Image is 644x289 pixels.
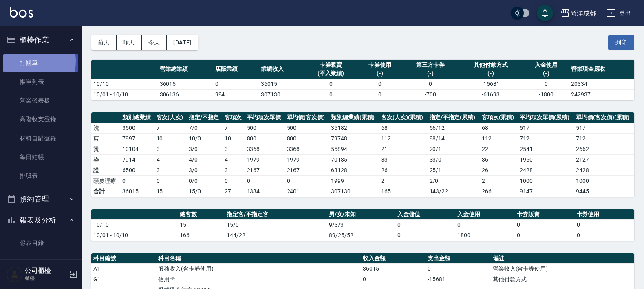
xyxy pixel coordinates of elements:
td: 0 [357,89,403,100]
td: 洗 [91,123,120,133]
td: 35182 [329,123,379,133]
td: 2 [480,175,518,186]
td: 0 [154,175,187,186]
th: 卡券使用 [575,209,634,220]
th: 平均項次單價(累積) [518,112,574,123]
th: 類別總業績 [120,112,154,123]
td: 3368 [285,144,329,154]
td: 22 [480,144,518,154]
td: 0 [455,219,515,230]
button: 昨天 [117,35,142,50]
th: 入金使用 [455,209,515,220]
td: 36015 [158,79,213,89]
td: 10 [154,133,187,144]
td: -1800 [523,89,569,100]
td: 10/01 - 10/10 [91,89,158,100]
td: 7 / 0 [187,123,223,133]
a: 營業儀表板 [3,91,78,110]
th: 營業現金應收 [569,60,634,79]
p: 櫃檯 [25,275,66,282]
td: 517 [518,123,574,133]
td: 3 / 0 [187,144,223,154]
th: 單均價(客次價)(累積) [574,112,634,123]
td: 9/3/3 [327,219,395,230]
td: 頭皮理療 [91,175,120,186]
th: 卡券販賣 [515,209,574,220]
div: 尚洋成都 [570,8,596,18]
th: 科目名稱 [156,253,361,264]
td: 1979 [245,154,285,165]
td: -700 [403,89,458,100]
table: a dense table [91,60,634,100]
td: 242937 [569,89,634,100]
td: 15 [154,186,187,197]
th: 指定/不指定(累積) [428,112,480,123]
td: 0 [575,219,634,230]
td: 68 [480,123,518,133]
td: 36015 [361,263,426,274]
th: 科目編號 [91,253,156,264]
td: 4 / 0 [187,154,223,165]
td: 2662 [574,144,634,154]
td: 合計 [91,186,120,197]
td: 79748 [329,133,379,144]
td: 3 [223,144,245,154]
td: 1999 [329,175,379,186]
td: 0 [515,230,574,241]
div: 其他付款方式 [460,61,521,69]
h5: 公司櫃檯 [25,267,66,275]
img: Person [7,266,23,282]
td: 9445 [574,186,634,197]
td: 7914 [120,154,154,165]
div: (不入業績) [307,69,355,78]
td: 20 / 1 [428,144,480,154]
td: 70185 [329,154,379,165]
img: Logo [10,7,33,18]
td: 55894 [329,144,379,154]
td: 166 [178,230,225,241]
td: 1334 [245,186,285,197]
td: 15 [178,219,225,230]
a: 店家區間累計表 [3,253,78,271]
td: 112 [480,133,518,144]
td: 10/10 [91,219,178,230]
a: 高階收支登錄 [3,110,78,129]
td: 7 [154,123,187,133]
td: 68 [379,123,428,133]
td: 26 [379,165,428,175]
button: 尚洋成都 [557,5,600,22]
div: 卡券販賣 [307,61,355,69]
td: 56 / 12 [428,123,480,133]
td: 1000 [574,175,634,186]
a: 帳單列表 [3,72,78,91]
td: 0 [361,274,426,285]
td: 1000 [518,175,574,186]
td: 143/22 [428,186,480,197]
td: 994 [213,89,259,100]
th: 平均項次單價 [245,112,285,123]
td: 9147 [518,186,574,197]
td: 36015 [259,79,304,89]
td: 2428 [518,165,574,175]
td: 服務收入(含卡券使用) [156,263,361,274]
th: 備註 [491,253,634,264]
div: 第三方卡券 [405,61,456,69]
td: 其他付款方式 [491,274,634,285]
td: 10 / 0 [187,133,223,144]
td: 染 [91,154,120,165]
td: 33 [379,154,428,165]
td: 25 / 1 [428,165,480,175]
td: 1950 [518,154,574,165]
td: 4 [223,154,245,165]
th: 客次(人次)(累積) [379,112,428,123]
th: 類別總業績(累積) [329,112,379,123]
th: 收入金額 [361,253,426,264]
th: 店販業績 [213,60,259,79]
td: 0 [304,89,357,100]
div: (-) [460,69,521,78]
td: 0 [357,79,403,89]
td: 1979 [285,154,329,165]
td: 7 [223,123,245,133]
td: 2167 [245,165,285,175]
td: 800 [245,133,285,144]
